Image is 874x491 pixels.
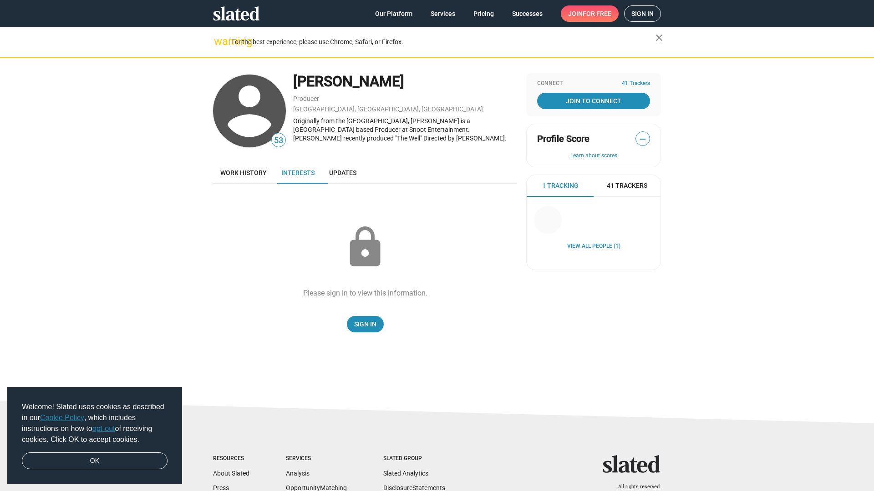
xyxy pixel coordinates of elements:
a: Successes [505,5,550,22]
span: Join [568,5,611,22]
a: About Slated [213,470,249,477]
span: Pricing [473,5,494,22]
div: Slated Group [383,455,445,462]
a: Updates [322,162,364,184]
mat-icon: close [654,32,665,43]
span: Profile Score [537,133,589,145]
div: Services [286,455,347,462]
span: 41 Trackers [607,181,647,190]
button: Learn about scores [537,152,650,160]
span: Work history [220,169,267,176]
div: Originally from the [GEOGRAPHIC_DATA], [PERSON_NAME] is a [GEOGRAPHIC_DATA] based Producer at Sno... [293,117,517,142]
span: Sign in [631,6,654,21]
a: opt-out [92,425,115,432]
span: 53 [272,135,285,147]
span: Welcome! Slated uses cookies as described in our , which includes instructions on how to of recei... [22,401,168,445]
a: Join To Connect [537,93,650,109]
a: Analysis [286,470,310,477]
a: Pricing [466,5,501,22]
span: Sign In [354,316,376,332]
mat-icon: lock [342,225,388,270]
span: Join To Connect [539,93,648,109]
a: Interests [274,162,322,184]
a: Our Platform [368,5,420,22]
a: [GEOGRAPHIC_DATA], [GEOGRAPHIC_DATA], [GEOGRAPHIC_DATA] [293,105,483,113]
a: dismiss cookie message [22,452,168,470]
a: View all People (1) [567,243,620,250]
a: Sign in [624,5,661,22]
a: Slated Analytics [383,470,428,477]
a: Producer [293,95,319,102]
div: Connect [537,80,650,87]
span: Services [431,5,455,22]
a: Sign In [347,316,384,332]
a: Services [423,5,462,22]
div: Resources [213,455,249,462]
mat-icon: warning [214,36,225,47]
span: 41 Trackers [622,80,650,87]
div: For the best experience, please use Chrome, Safari, or Firefox. [231,36,655,48]
div: Please sign in to view this information. [303,288,427,298]
span: Our Platform [375,5,412,22]
a: Work history [213,162,274,184]
span: Successes [512,5,543,22]
span: Updates [329,169,356,176]
a: Joinfor free [561,5,619,22]
span: for free [583,5,611,22]
a: Cookie Policy [40,414,84,421]
span: Interests [281,169,315,176]
span: 1 Tracking [542,181,579,190]
div: cookieconsent [7,387,182,484]
div: [PERSON_NAME] [293,72,517,91]
span: — [636,133,650,145]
